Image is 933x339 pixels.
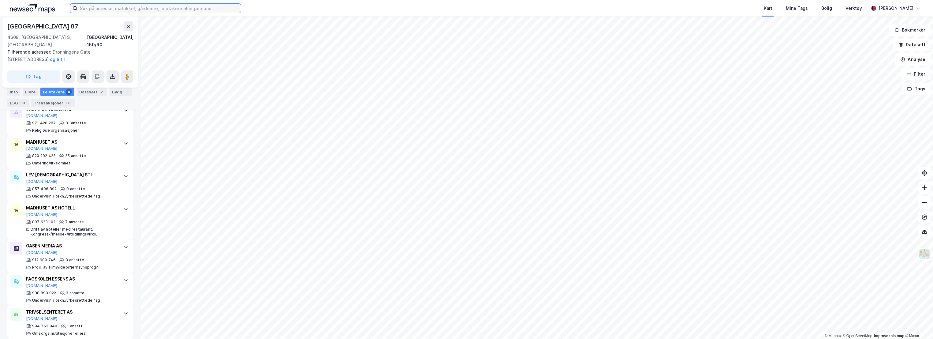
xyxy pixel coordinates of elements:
[26,212,58,217] button: [DOMAIN_NAME]
[902,310,933,339] iframe: Chat Widget
[19,100,26,106] div: 89
[23,88,38,96] div: Eiere
[26,179,58,184] button: [DOMAIN_NAME]
[32,258,56,262] div: 912 900 746
[7,34,87,48] div: 4608, [GEOGRAPHIC_DATA] S, [GEOGRAPHIC_DATA]
[7,70,60,83] button: Tag
[110,88,132,96] div: Bygg
[879,5,913,12] div: [PERSON_NAME]
[65,100,73,106] div: 175
[845,5,862,12] div: Verktøy
[825,334,842,338] a: Mapbox
[65,153,86,158] div: 25 ansatte
[32,298,100,303] div: Undervisn. i tekn./yrkesrettede fag
[10,4,55,13] img: logo.a4113a55bc3d86da70a041830d287a7e.svg
[99,89,105,95] div: 2
[124,89,130,95] div: 1
[26,275,117,283] div: FAGSKOLEN ESSENS AS
[87,34,133,48] div: [GEOGRAPHIC_DATA], 150/90
[26,146,58,151] button: [DOMAIN_NAME]
[32,186,57,191] div: 857 496 892
[902,310,933,339] div: Kontrollprogram for chat
[26,250,58,255] button: [DOMAIN_NAME]
[77,88,107,96] div: Datasett
[65,121,86,126] div: 31 ansatte
[821,5,832,12] div: Bolig
[7,49,53,55] span: Tilhørende adresser:
[67,324,83,329] div: 1 ansatt
[893,39,931,51] button: Datasett
[786,5,808,12] div: Mine Tags
[66,291,84,296] div: 3 ansatte
[32,331,86,336] div: Omsorgsinstitusjoner ellers
[26,138,117,146] div: MADHUSET AS
[32,121,56,126] div: 971 428 287
[901,68,931,80] button: Filter
[26,242,117,250] div: OASEN MEDIA AS
[26,113,58,118] button: [DOMAIN_NAME]
[31,227,117,237] div: Drift av hoteller med restaurant, Kongress-/messe-/utstillingsvirks.
[895,53,931,66] button: Analyse
[26,283,58,288] button: [DOMAIN_NAME]
[919,248,930,260] img: Z
[32,291,56,296] div: 988 890 022
[32,265,99,270] div: Prod. av film/video/fjernsynsprogr.
[26,308,117,316] div: TRIVSELSENTERET AS
[7,88,20,96] div: Info
[65,220,84,224] div: 7 ansatte
[66,186,85,191] div: 9 ansatte
[764,5,772,12] div: Kart
[874,334,904,338] a: Improve this map
[32,220,55,224] div: 897 623 102
[889,24,931,36] button: Bokmerker
[32,161,71,166] div: Cateringvirksomhet
[77,4,241,13] input: Søk på adresse, matrikkel, gårdeiere, leietakere eller personer
[902,83,931,95] button: Tags
[40,88,74,96] div: Leietakere
[26,316,58,321] button: [DOMAIN_NAME]
[7,48,129,63] div: Dronningens Gate [STREET_ADDRESS]
[32,194,100,199] div: Undervisn. i tekn./yrkesrettede fag
[7,21,80,31] div: [GEOGRAPHIC_DATA] 87
[31,99,75,107] div: Transaksjoner
[26,171,117,179] div: LEV [DEMOGRAPHIC_DATA] STI
[32,153,55,158] div: 820 202 422
[7,99,29,107] div: ESG
[26,204,117,212] div: MADHUSET AS HOTELL
[65,258,84,262] div: 3 ansatte
[66,89,72,95] div: 8
[843,334,872,338] a: OpenStreetMap
[32,324,57,329] div: 994 753 940
[32,128,79,133] div: Religiøse organisasjoner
